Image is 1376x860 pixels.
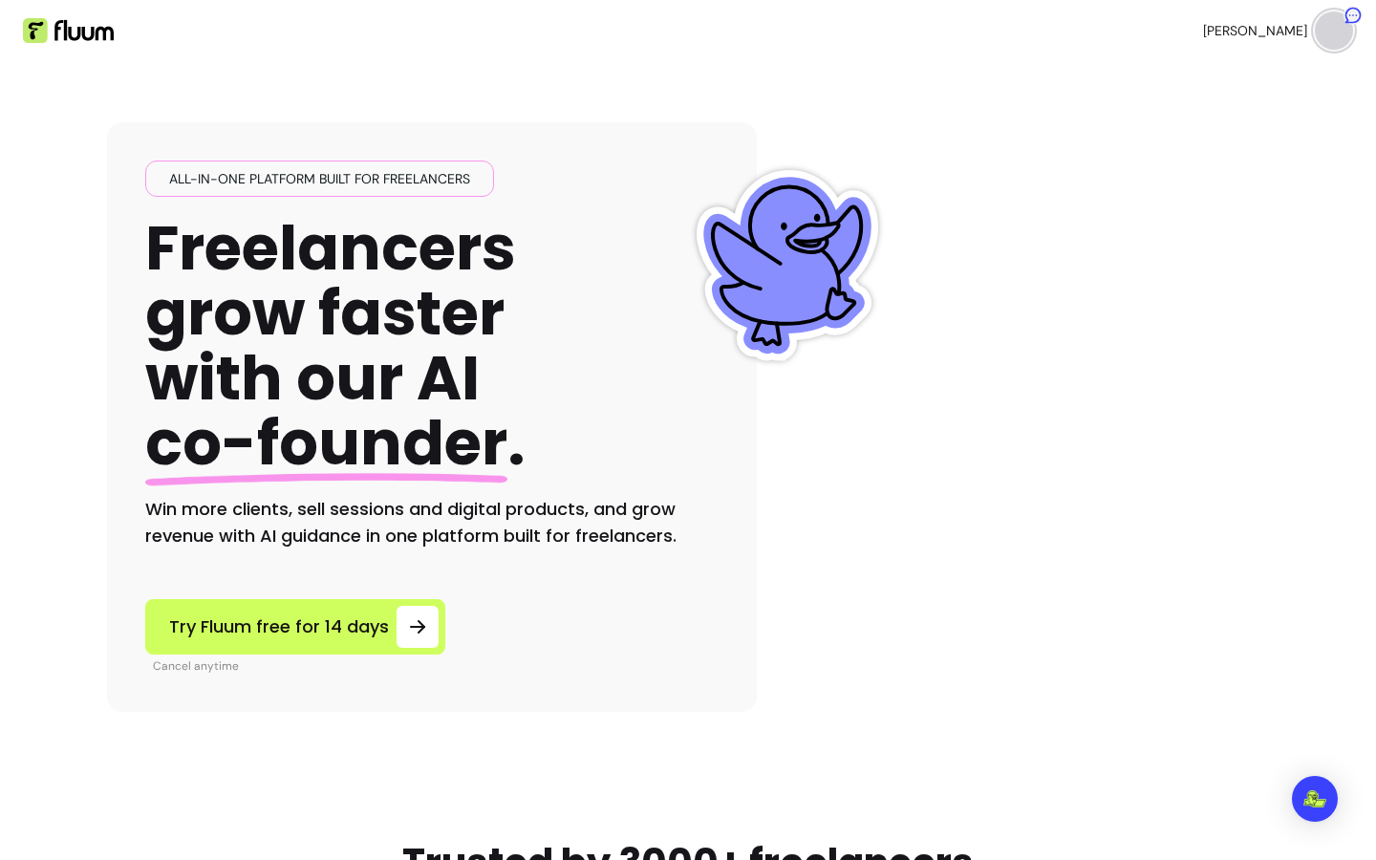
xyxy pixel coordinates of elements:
[23,18,114,43] img: Fluum Logo
[1203,11,1353,50] button: avatar[PERSON_NAME]
[692,170,883,361] img: Fluum Duck sticker
[145,599,445,655] a: Try Fluum free for 14 days
[787,122,1269,712] img: Illustration of Fluum AI Co-Founder on a smartphone, showing solo business performance insights s...
[161,169,478,188] span: All-in-one platform built for freelancers
[145,400,507,485] span: co-founder
[169,613,389,640] span: Try Fluum free for 14 days
[1203,21,1307,40] span: [PERSON_NAME]
[153,658,445,674] p: Cancel anytime
[145,496,719,549] h2: Win more clients, sell sessions and digital products, and grow revenue with AI guidance in one pl...
[145,216,526,477] h1: Freelancers grow faster with our AI .
[1292,776,1338,822] div: Open Intercom Messenger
